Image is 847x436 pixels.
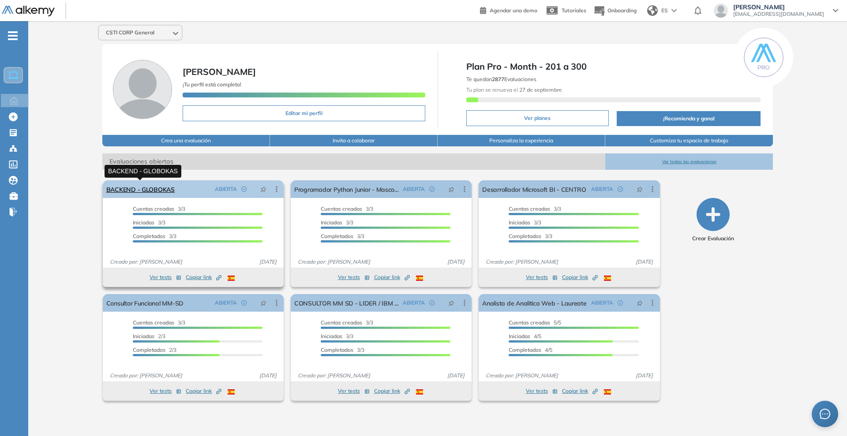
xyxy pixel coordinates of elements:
img: Logo [2,6,55,17]
span: 2/3 [133,347,176,353]
img: ESP [604,389,611,395]
span: ABIERTA [403,185,425,193]
button: pushpin [254,296,273,310]
img: ESP [416,389,423,395]
span: 3/3 [509,205,561,212]
span: ABIERTA [403,299,425,307]
span: Tu plan se renueva el [466,86,562,93]
span: check-circle [241,186,247,192]
button: Customiza tu espacio de trabajo [605,135,773,146]
button: pushpin [630,296,649,310]
img: ESP [416,276,423,281]
button: pushpin [630,182,649,196]
span: [EMAIL_ADDRESS][DOMAIN_NAME] [733,11,824,18]
span: Creado por: [PERSON_NAME] [106,258,186,266]
span: [DATE] [256,372,280,380]
span: Iniciadas [133,219,154,226]
span: Cuentas creadas [321,319,362,326]
span: Cuentas creadas [509,319,550,326]
span: Completados [133,233,165,239]
a: Desarrollador Microsoft BI - CENTRO [482,180,586,198]
span: Agendar una demo [490,7,537,14]
span: ABIERTA [215,185,237,193]
button: ¡Recomienda y gana! [617,111,761,126]
button: Ver tests [526,272,558,283]
span: pushpin [260,299,266,306]
span: 3/3 [321,205,373,212]
span: Completados [321,347,353,353]
button: Copiar link [186,386,221,396]
div: BACKEND - GLOBOKAS [105,165,181,178]
span: Creado por: [PERSON_NAME] [294,372,374,380]
span: ¡Tu perfil está completo! [183,81,241,88]
button: Ver planes [466,110,609,126]
span: 4/5 [509,333,541,339]
button: Personaliza la experiencia [438,135,605,146]
button: pushpin [254,182,273,196]
span: Creado por: [PERSON_NAME] [106,372,186,380]
span: Onboarding [607,7,637,14]
button: Editar mi perfil [183,105,425,121]
span: Cuentas creadas [509,205,550,212]
button: Ver tests [338,272,370,283]
span: Evaluaciones abiertas [102,153,605,170]
span: [DATE] [444,258,468,266]
span: Iniciadas [509,333,530,339]
span: 3/3 [321,219,353,226]
span: Iniciadas [321,333,342,339]
a: CONSULTOR MM SD - LIDER / IBM COLOMBIA [294,294,399,312]
span: Copiar link [186,273,221,281]
span: pushpin [637,299,643,306]
span: [DATE] [256,258,280,266]
img: arrow [671,9,677,12]
span: pushpin [448,299,454,306]
button: Invita a colaborar [270,135,438,146]
button: Copiar link [186,272,221,283]
span: check-circle [618,186,623,192]
span: check-circle [429,186,435,192]
span: CSTI CORP General [106,29,154,36]
span: Creado por: [PERSON_NAME] [482,372,562,380]
span: 3/3 [509,233,552,239]
span: 2/3 [133,333,165,339]
button: pushpin [442,182,461,196]
span: check-circle [429,300,435,306]
span: Completados [509,233,541,239]
span: 3/3 [133,205,185,212]
span: Plan Pro - Month - 201 a 300 [466,60,761,73]
span: 3/3 [321,319,373,326]
span: Cuentas creadas [321,205,362,212]
span: [PERSON_NAME] [183,66,256,77]
span: Copiar link [374,273,410,281]
span: Creado por: [PERSON_NAME] [482,258,562,266]
span: ABIERTA [591,185,613,193]
b: 27 de septiembre [518,86,562,93]
i: - [8,35,18,37]
img: ESP [228,276,235,281]
img: ESP [604,276,611,281]
span: [DATE] [632,258,656,266]
span: ABIERTA [215,299,237,307]
span: Iniciadas [509,219,530,226]
button: Ver tests [338,386,370,396]
span: 3/3 [321,347,364,353]
span: Copiar link [562,387,598,395]
span: check-circle [241,300,247,306]
img: Foto de perfil [113,60,172,119]
span: Completados [321,233,353,239]
span: 3/3 [509,219,541,226]
span: message [820,409,830,419]
span: Crear Evaluación [692,235,734,242]
span: Cuentas creadas [133,205,174,212]
span: ABIERTA [591,299,613,307]
span: [DATE] [444,372,468,380]
img: world [647,5,658,16]
span: Iniciadas [321,219,342,226]
span: 3/3 [133,219,165,226]
b: 2877 [492,76,504,82]
span: Creado por: [PERSON_NAME] [294,258,374,266]
span: Copiar link [562,273,598,281]
span: 5/5 [509,319,561,326]
button: Onboarding [593,1,637,20]
button: Ver tests [150,386,181,396]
